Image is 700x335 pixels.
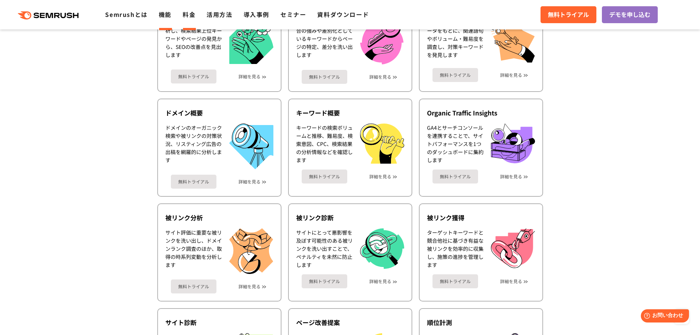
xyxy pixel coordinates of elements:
div: 国内4億のキーワードデータをもとに、関連語句やボリューム・難易度を調査し、対策キーワードを発見します [427,18,484,63]
a: 詳細を見る [238,74,261,79]
div: 順位計測 [427,318,535,327]
div: ドメイン概要 [165,108,273,117]
img: オーガニック検索分析 [229,18,273,64]
span: 無料トライアル [548,10,589,19]
img: 被リンク獲得 [491,228,535,268]
div: Organic Traffic Insights [427,108,535,117]
a: 無料トライアル [432,170,478,183]
img: 被リンク診断 [360,228,404,269]
a: 詳細を見る [369,279,391,284]
a: 導入事例 [244,10,269,19]
a: 無料トライアル [171,279,216,293]
a: 詳細を見る [369,74,391,79]
div: ターゲットキーワードと競合他社に基づき有益な被リンクを効率的に収集し、施策の進捗を管理します [427,228,484,269]
a: 資料ダウンロード [317,10,369,19]
a: 活用方法 [207,10,232,19]
img: Organic Traffic Insights [491,124,535,163]
a: 詳細を見る [369,174,391,179]
a: 機能 [159,10,172,19]
a: 詳細を見る [500,174,522,179]
img: ドメイン概要 [229,124,273,169]
a: 無料トライアル [541,6,596,23]
a: セミナー [280,10,306,19]
a: 無料トライアル [302,70,347,84]
a: 無料トライアル [171,175,216,189]
a: 詳細を見る [500,72,522,78]
a: 無料トライアル [432,68,478,82]
div: 被リンク獲得 [427,213,535,222]
div: キーワード概要 [296,108,404,117]
img: キーワード概要 [360,124,404,164]
a: 無料トライアル [302,274,347,288]
span: デモを申し込む [609,10,650,19]
a: 無料トライアル [171,70,216,83]
a: デモを申し込む [602,6,658,23]
div: 被リンク分析 [165,213,273,222]
a: 料金 [183,10,195,19]
div: サイト診断 [165,318,273,327]
div: ページ改善提案 [296,318,404,327]
div: 被リンク診断 [296,213,404,222]
a: 詳細を見る [238,284,261,289]
div: ドメインのオーガニック検索や被リンクの対策状況、リスティング広告の出稿を網羅的に分析します [165,124,222,169]
div: サイト評価に重要な被リンクを洗い出し、ドメインランク調査のほか、取得の時系列変動を分析します [165,228,222,274]
a: Semrushとは [105,10,147,19]
a: 無料トライアル [432,274,478,288]
div: サイトにとって悪影響を及ぼす可能性のある被リンクを洗い出すことで、ペナルティを未然に防止します [296,228,353,269]
a: 詳細を見る [238,179,261,184]
a: 詳細を見る [500,279,522,284]
img: 被リンク分析 [229,228,273,274]
div: GA4とサーチコンソールを連携することで、サイトパフォーマンスを1つのダッシュボードに集約します [427,124,484,164]
img: キーワードマジックツール [491,18,535,63]
div: キーワードの検索ボリュームと推移、難易度、検索意図、CPC、検索結果の分析情報などを確認します [296,124,353,164]
iframe: Help widget launcher [635,306,692,327]
div: 最大5サイトの比較で競合の強みや差別化としているキーワードからページの特定、差分を洗い出します [296,18,353,64]
img: キーワード比較 [360,18,403,64]
a: 無料トライアル [302,170,347,183]
div: 競合のWebサイトを分析し、検索結果上位キーワードやページの発見から、SEOの改善点を見出します [165,18,222,64]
